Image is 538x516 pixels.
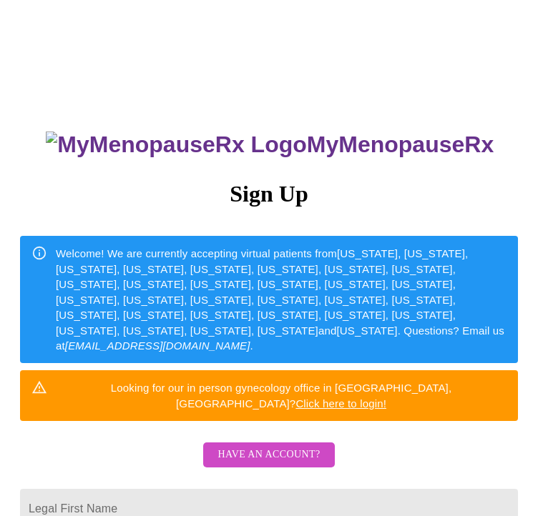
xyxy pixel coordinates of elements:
h3: Sign Up [20,181,518,207]
h3: MyMenopauseRx [22,132,519,158]
span: Have an account? [217,446,320,464]
button: Have an account? [203,442,334,467]
div: Looking for our in person gynecology office in [GEOGRAPHIC_DATA], [GEOGRAPHIC_DATA]? [56,374,507,417]
em: [EMAIL_ADDRESS][DOMAIN_NAME] [65,339,250,352]
img: MyMenopauseRx Logo [46,132,306,158]
a: Click here to login! [295,397,386,410]
div: Welcome! We are currently accepting virtual patients from [US_STATE], [US_STATE], [US_STATE], [US... [56,240,507,359]
a: Have an account? [200,458,338,470]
